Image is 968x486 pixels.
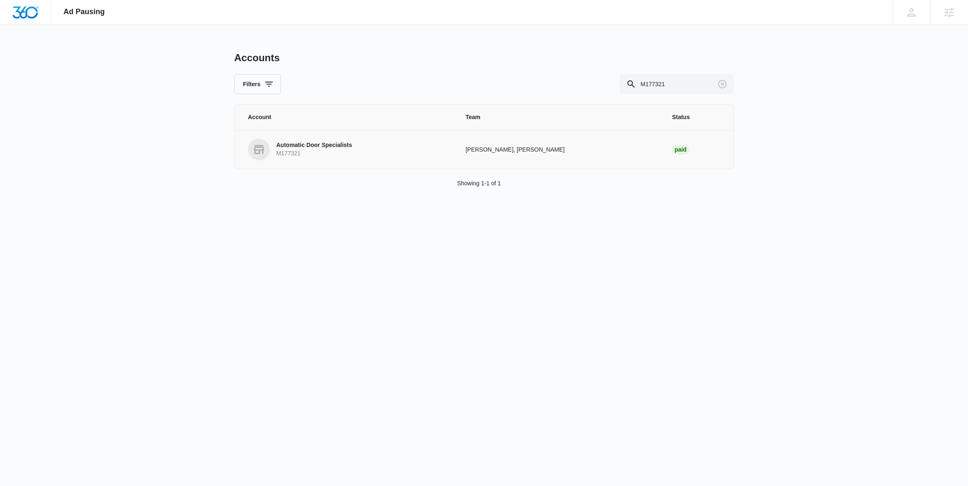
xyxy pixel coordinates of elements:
button: Filters [234,74,281,94]
input: Search By Account Number [620,74,734,94]
p: M177321 [276,150,352,158]
button: Clear [716,77,729,91]
span: Status [672,113,720,122]
a: Automatic Door SpecialistsM177321 [248,139,446,160]
span: Ad Pausing [64,7,105,16]
p: [PERSON_NAME], [PERSON_NAME] [465,145,652,154]
p: Showing 1-1 of 1 [457,179,501,188]
p: Automatic Door Specialists [276,141,352,150]
span: Team [465,113,652,122]
span: Account [248,113,446,122]
h1: Accounts [234,52,280,64]
div: Paid [672,145,689,155]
